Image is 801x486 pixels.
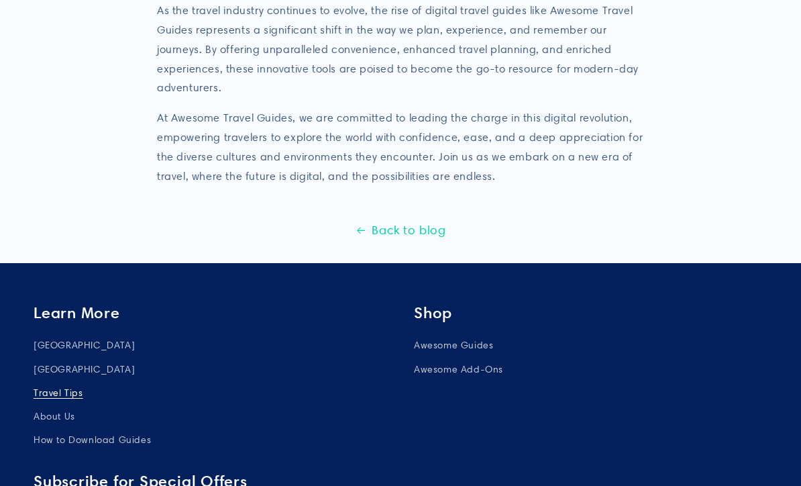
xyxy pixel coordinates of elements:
[414,303,767,323] h2: Shop
[34,381,83,405] a: Travel Tips
[157,109,644,186] p: At Awesome Travel Guides, we are committed to leading the charge in this digital revolution, empo...
[34,303,387,323] h2: Learn More
[414,358,503,381] a: Awesome Add-Ons
[414,337,493,357] a: Awesome Guides
[34,428,151,452] a: How to Download Guides
[157,1,644,98] p: As the travel industry continues to evolve, the rise of digital travel guides like Awesome Travel...
[34,337,135,357] a: [GEOGRAPHIC_DATA]
[34,405,75,428] a: About Us
[34,358,135,381] a: [GEOGRAPHIC_DATA]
